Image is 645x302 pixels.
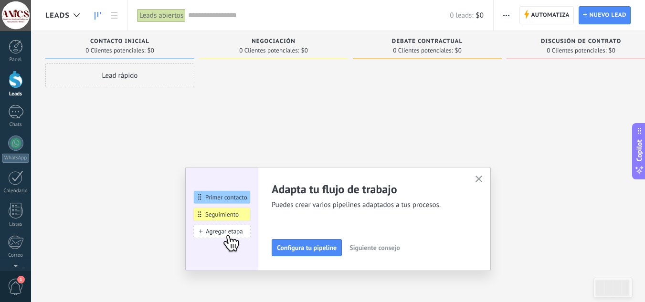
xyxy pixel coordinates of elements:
span: Contacto inicial [90,38,149,45]
a: Nuevo lead [579,6,631,24]
span: Copilot [634,139,644,161]
div: Listas [2,221,30,228]
span: $0 [455,48,462,53]
div: Lead rápido [45,63,194,87]
span: 0 Clientes potenciales: [85,48,145,53]
div: Leads [2,91,30,97]
span: $0 [301,48,308,53]
span: Automatiza [531,7,570,24]
h2: Adapta tu flujo de trabajo [272,182,464,197]
div: Calendario [2,188,30,194]
span: Leads [45,11,70,20]
span: Puedes crear varios pipelines adaptados a tus procesos. [272,200,464,210]
span: 0 Clientes potenciales: [393,48,453,53]
button: Siguiente consejo [345,240,404,255]
span: $0 [476,11,484,20]
span: 0 Clientes potenciales: [239,48,299,53]
div: Correo [2,252,30,259]
div: WhatsApp [2,154,29,163]
div: Negociación [204,38,343,46]
div: Contacto inicial [50,38,190,46]
div: Debate contractual [358,38,497,46]
span: Configura tu pipeline [277,244,337,251]
button: Configura tu pipeline [272,239,342,256]
span: Siguiente consejo [349,244,400,251]
div: Chats [2,122,30,128]
span: Debate contractual [392,38,463,45]
div: Leads abiertos [137,9,186,22]
span: 0 Clientes potenciales: [547,48,606,53]
a: Automatiza [519,6,574,24]
span: 1 [17,276,25,283]
div: Panel [2,57,30,63]
span: $0 [148,48,154,53]
span: Discusión de contrato [541,38,621,45]
span: $0 [609,48,615,53]
span: Nuevo lead [589,7,626,24]
span: Negociación [252,38,296,45]
span: 0 leads: [450,11,473,20]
